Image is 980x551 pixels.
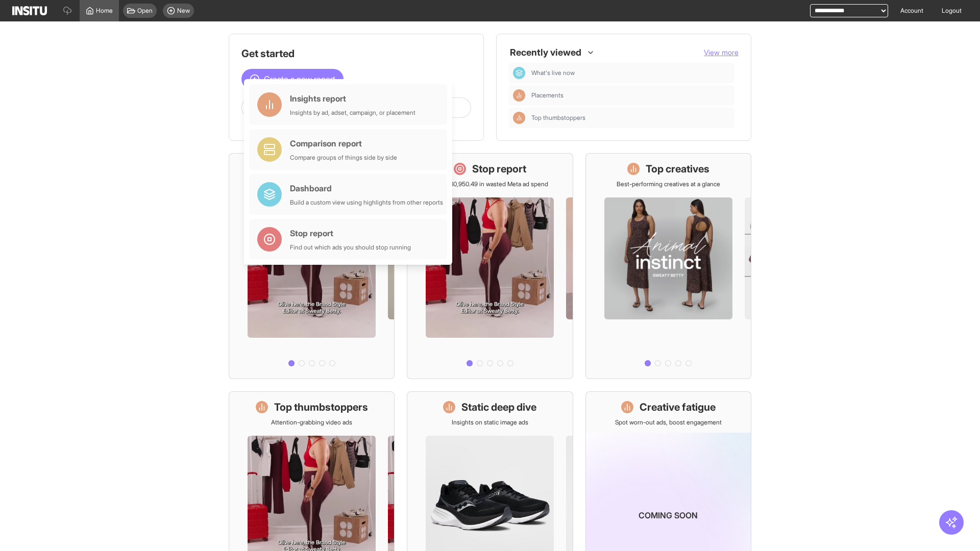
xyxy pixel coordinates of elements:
p: Insights on static image ads [452,418,528,427]
button: View more [704,47,739,58]
div: Insights by ad, adset, campaign, or placement [290,109,415,117]
span: Top thumbstoppers [531,114,730,122]
div: Dashboard [290,182,443,194]
div: Dashboard [513,67,525,79]
div: Find out which ads you should stop running [290,243,411,252]
span: Placements [531,91,730,99]
h1: Stop report [472,162,526,176]
div: Compare groups of things side by side [290,154,397,162]
p: Best-performing creatives at a glance [617,180,720,188]
a: Top creativesBest-performing creatives at a glance [585,153,751,379]
h1: Static deep dive [461,400,536,414]
a: Stop reportSave £30,950.49 in wasted Meta ad spend [407,153,573,379]
span: What's live now [531,69,730,77]
span: Top thumbstoppers [531,114,585,122]
h1: Top thumbstoppers [274,400,368,414]
span: Open [137,7,153,15]
span: View more [704,48,739,57]
p: Save £30,950.49 in wasted Meta ad spend [431,180,548,188]
span: Home [96,7,113,15]
div: Comparison report [290,137,397,149]
p: Attention-grabbing video ads [271,418,352,427]
span: What's live now [531,69,575,77]
button: Create a new report [241,69,344,89]
div: Insights report [290,92,415,105]
div: Stop report [290,227,411,239]
div: Build a custom view using highlights from other reports [290,198,443,207]
img: Logo [12,6,47,15]
h1: Get started [241,46,471,61]
span: New [177,7,190,15]
span: Placements [531,91,563,99]
div: Insights [513,112,525,124]
div: Insights [513,89,525,102]
a: What's live nowSee all active ads instantly [229,153,395,379]
h1: Top creatives [646,162,709,176]
span: Create a new report [264,73,335,85]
